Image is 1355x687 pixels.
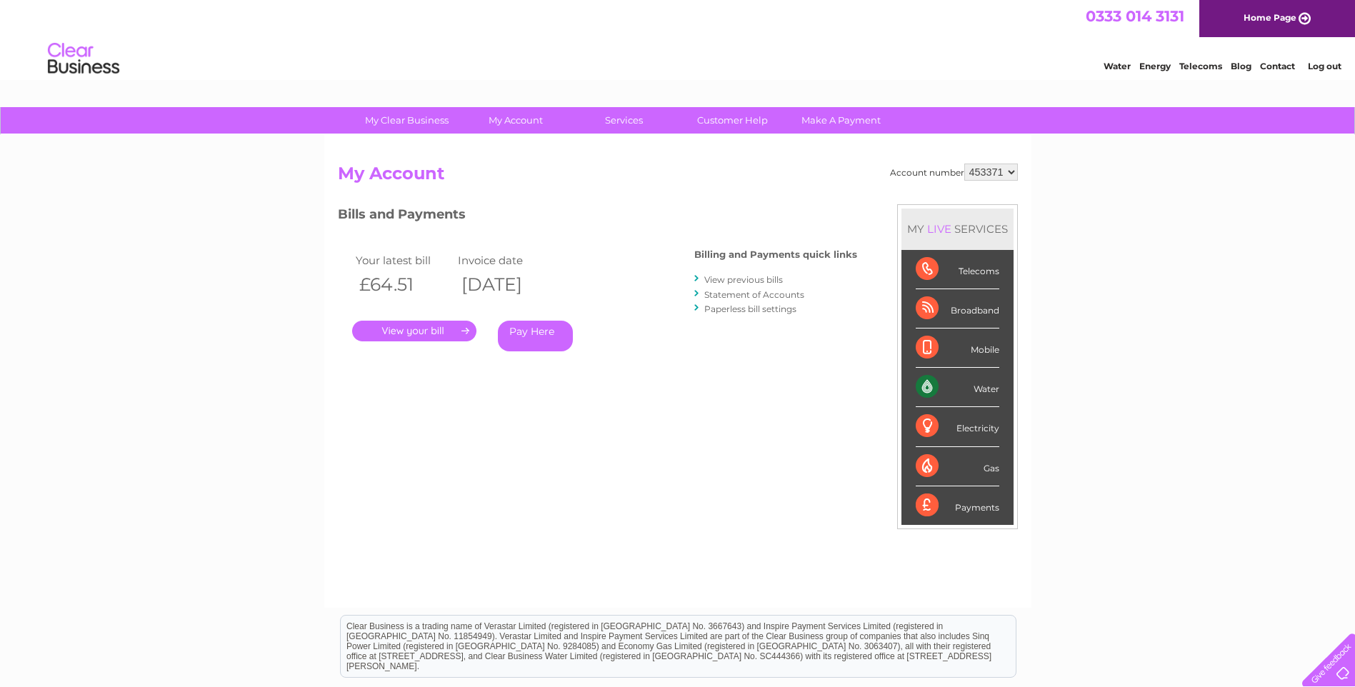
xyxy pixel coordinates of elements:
[352,251,455,270] td: Your latest bill
[348,107,466,134] a: My Clear Business
[1179,61,1222,71] a: Telecoms
[890,164,1018,181] div: Account number
[916,250,999,289] div: Telecoms
[565,107,683,134] a: Services
[1086,7,1184,25] a: 0333 014 3131
[924,222,954,236] div: LIVE
[901,209,1014,249] div: MY SERVICES
[916,407,999,446] div: Electricity
[704,289,804,300] a: Statement of Accounts
[916,329,999,368] div: Mobile
[456,107,574,134] a: My Account
[704,274,783,285] a: View previous bills
[454,251,557,270] td: Invoice date
[674,107,791,134] a: Customer Help
[694,249,857,260] h4: Billing and Payments quick links
[47,37,120,81] img: logo.png
[782,107,900,134] a: Make A Payment
[916,486,999,525] div: Payments
[704,304,796,314] a: Paperless bill settings
[916,289,999,329] div: Broadband
[1104,61,1131,71] a: Water
[338,204,857,229] h3: Bills and Payments
[341,8,1016,69] div: Clear Business is a trading name of Verastar Limited (registered in [GEOGRAPHIC_DATA] No. 3667643...
[1231,61,1251,71] a: Blog
[352,270,455,299] th: £64.51
[916,368,999,407] div: Water
[352,321,476,341] a: .
[338,164,1018,191] h2: My Account
[1260,61,1295,71] a: Contact
[1139,61,1171,71] a: Energy
[916,447,999,486] div: Gas
[498,321,573,351] a: Pay Here
[454,270,557,299] th: [DATE]
[1308,61,1341,71] a: Log out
